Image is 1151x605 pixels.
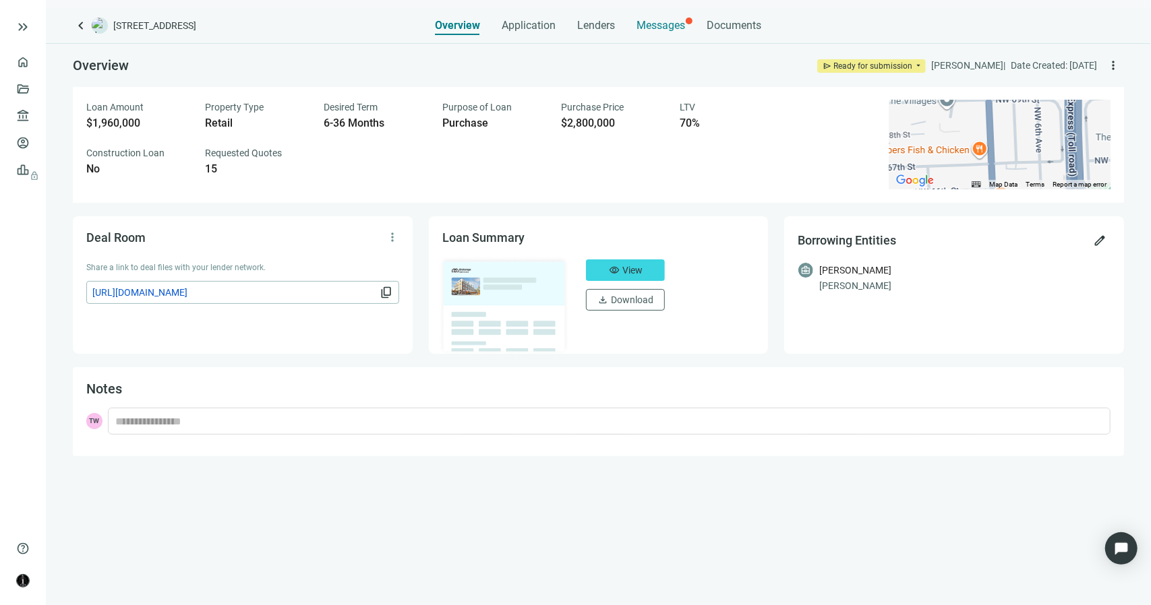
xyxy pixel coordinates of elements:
[380,286,393,299] span: content_copy
[819,263,891,278] div: [PERSON_NAME]
[15,19,31,35] button: keyboard_double_arrow_right
[442,102,512,113] span: Purpose of Loan
[502,19,556,32] span: Application
[86,413,102,429] span: TW
[92,18,108,34] img: deal-logo
[578,19,616,32] span: Lenders
[205,117,307,130] div: Retail
[382,226,403,248] button: more_vert
[931,58,1005,73] div: [PERSON_NAME] |
[86,263,266,272] span: Share a link to deal files with your lender network.
[1089,230,1111,251] button: edit
[73,18,89,34] a: keyboard_arrow_left
[86,162,189,176] div: No
[86,102,144,113] span: Loan Amount
[561,117,663,130] div: $2,800,000
[823,61,832,71] span: send
[1011,58,1097,73] div: Date Created: [DATE]
[324,117,426,130] div: 6-36 Months
[73,57,129,73] span: Overview
[436,19,481,32] span: Overview
[1053,181,1106,188] a: Report a map error
[893,172,937,189] a: Open this area in Google Maps (opens a new window)
[798,233,896,247] span: Borrowing Entities
[833,59,912,73] div: Ready for submission
[609,265,620,276] span: visibility
[17,575,29,587] img: avatar
[92,285,377,300] span: [URL][DOMAIN_NAME]
[680,117,782,130] div: 70%
[86,117,189,130] div: $1,960,000
[324,102,378,113] span: Desired Term
[586,259,665,281] button: visibilityView
[597,294,608,305] span: download
[86,148,165,158] span: Construction Loan
[205,148,282,158] span: Requested Quotes
[819,278,1111,293] div: [PERSON_NAME]
[637,19,686,32] span: Messages
[386,230,399,244] span: more_vert
[86,381,122,397] span: Notes
[611,294,653,305] span: Download
[442,117,545,130] div: Purchase
[205,102,264,113] span: Property Type
[1102,55,1124,76] button: more_vert
[442,230,525,245] span: Loan Summary
[1026,181,1044,188] a: Terms (opens in new tab)
[893,172,937,189] img: Google
[972,180,981,189] button: Keyboard shortcuts
[989,180,1017,189] button: Map Data
[1105,532,1138,565] div: Open Intercom Messenger
[1093,234,1106,247] span: edit
[622,265,643,276] span: View
[86,230,146,245] span: Deal Room
[1106,59,1120,72] span: more_vert
[16,542,30,555] span: help
[113,19,196,32] span: [STREET_ADDRESS]
[205,162,307,176] div: 15
[561,102,624,113] span: Purchase Price
[438,255,570,355] img: dealOverviewImg
[680,102,695,113] span: LTV
[586,289,665,311] button: downloadDownload
[707,19,762,32] span: Documents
